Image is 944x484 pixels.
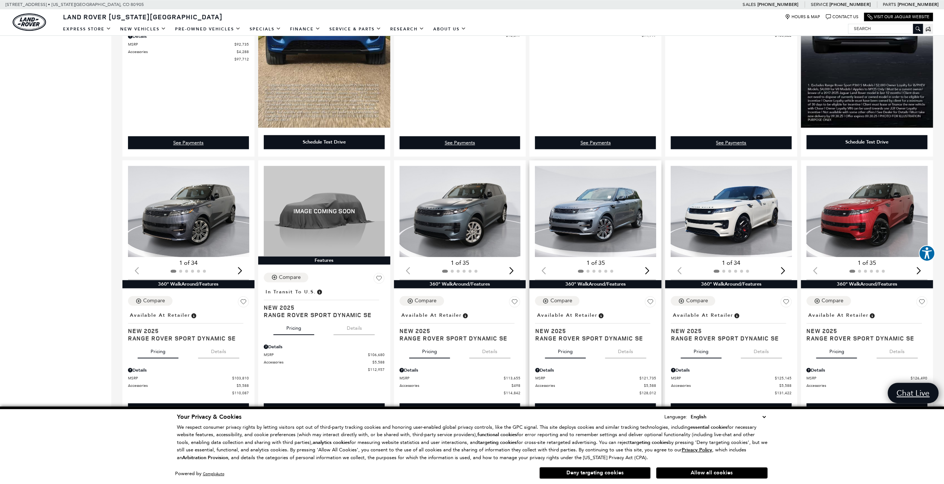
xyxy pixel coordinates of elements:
[182,454,228,461] strong: Arbitration Provision
[671,166,792,257] div: 1 / 2
[128,136,249,149] div: undefined - Range Rover Sport SE
[177,413,241,421] span: Your Privacy & Cookies
[237,383,249,388] span: $5,588
[671,296,715,306] button: Compare Vehicle
[506,263,516,279] div: Next slide
[671,136,792,149] div: undefined - Range Rover Sport Dynamic SE
[883,2,896,7] span: Parts
[779,383,792,388] span: $5,588
[535,136,656,149] a: See Payments
[801,280,933,288] div: 360° WalkAround/Features
[190,311,197,319] span: Vehicle is in stock and ready for immediate delivery. Due to demand, availability is subject to c...
[264,166,385,256] img: 2025 Land Rover Range Rover Sport Dynamic SE
[535,390,656,396] a: $128,012
[128,383,249,388] a: Accessories $5,588
[264,311,379,319] span: Range Rover Sport Dynamic SE
[399,136,520,149] a: See Payments
[415,297,437,304] div: Compare
[325,23,386,36] a: Service & Parts
[806,296,851,306] button: Compare Vehicle
[671,310,792,342] a: Available at RetailerNew 2025Range Rover Sport Dynamic SE
[806,403,927,416] a: See Payments
[399,403,520,416] a: See Payments
[806,375,911,381] span: MSRP
[535,383,656,388] a: Accessories $5,588
[645,296,656,310] button: Save Vehicle
[372,359,385,365] span: $5,588
[138,342,178,358] button: pricing tab
[671,136,792,149] a: See Payments
[13,13,46,31] img: Land Rover
[806,403,927,416] div: undefined - Range Rover Sport Dynamic SE
[128,383,237,388] span: Accessories
[806,327,922,335] span: New 2025
[806,166,928,257] div: 1 / 2
[232,375,249,381] span: $103,810
[644,383,656,388] span: $5,588
[911,375,927,381] span: $126,490
[399,383,520,388] a: Accessories $498
[399,166,521,257] img: 2025 Land Rover Range Rover Sport Dynamic SE 1
[535,383,644,388] span: Accessories
[808,311,869,319] span: Available at Retailer
[743,2,756,7] span: Sales
[386,23,429,36] a: Research
[535,296,579,306] button: Compare Vehicle
[778,263,788,279] div: Next slide
[665,280,797,288] div: 360° WalkAround/Features
[671,259,792,267] div: 1 of 34
[671,390,792,396] a: $131,422
[671,375,792,381] a: MSRP $125,145
[806,375,927,381] a: MSRP $126,490
[374,273,385,287] button: Save Vehicle
[128,33,249,40] div: Pricing Details - Range Rover Sport SE
[313,439,350,446] strong: analytics cookies
[128,310,249,342] a: Available at RetailerNew 2025Range Rover Sport Dynamic SE
[266,288,316,296] span: In Transit to U.S.
[143,297,165,304] div: Compare
[303,139,346,145] div: Schedule Test Drive
[232,390,249,396] span: $110,087
[806,367,927,373] div: Pricing Details - Range Rover Sport Dynamic SE
[401,311,462,319] span: Available at Retailer
[826,14,858,20] a: Contact Us
[399,375,504,381] span: MSRP
[893,388,933,398] span: Chat Live
[671,327,786,335] span: New 2025
[806,335,922,342] span: Range Rover Sport Dynamic SE
[128,49,249,55] a: Accessories $4,288
[409,342,450,358] button: pricing tab
[690,424,727,431] strong: essential cookies
[235,263,245,279] div: Next slide
[198,342,239,358] button: details tab
[128,166,250,257] img: 2025 Land Rover Range Rover Sport Dynamic SE 1
[128,327,243,335] span: New 2025
[333,319,375,335] button: details tab
[535,375,656,381] a: MSRP $121,735
[671,375,775,381] span: MSRP
[535,166,657,257] img: 2025 Land Rover Range Rover Sport Dynamic SE 1
[394,280,526,288] div: 360° WalkAround/Features
[511,383,520,388] span: $498
[810,2,828,7] span: Service
[919,245,935,263] aside: Accessibility Help Desk
[664,414,687,419] div: Language:
[503,390,520,396] span: $114,842
[775,390,792,396] span: $131,422
[203,471,224,476] a: ComplyAuto
[399,259,520,267] div: 1 of 35
[867,14,930,20] a: Visit Our Jaguar Website
[806,390,927,396] a: $132,767
[806,166,928,257] img: 2025 Land Rover Range Rover Sport Dynamic SE 1
[238,296,249,310] button: Save Vehicle
[869,311,875,319] span: Vehicle is in stock and ready for immediate delivery. Due to demand, availability is subject to c...
[128,375,232,381] span: MSRP
[128,166,250,257] div: 1 / 2
[128,375,249,381] a: MSRP $103,810
[757,1,798,7] a: [PHONE_NUMBER]
[399,327,515,335] span: New 2025
[258,256,390,264] div: Features
[888,383,938,403] a: Chat Live
[13,13,46,31] a: land-rover
[509,296,520,310] button: Save Vehicle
